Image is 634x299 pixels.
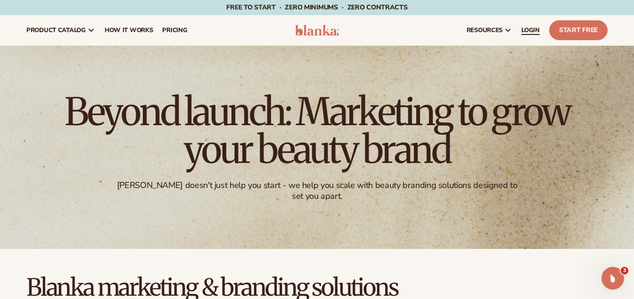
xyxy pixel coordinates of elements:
[111,180,523,202] div: [PERSON_NAME] doesn't just help you start - we help you scale with beauty branding solutions desi...
[549,20,608,40] a: Start Free
[295,25,339,36] img: logo
[467,26,502,34] span: resources
[157,15,192,45] a: pricing
[226,3,407,12] span: Free to start · ZERO minimums · ZERO contracts
[517,15,544,45] a: LOGIN
[22,15,100,45] a: product catalog
[621,267,628,274] span: 3
[162,26,187,34] span: pricing
[105,26,153,34] span: How It Works
[462,15,517,45] a: resources
[521,26,540,34] span: LOGIN
[601,267,624,290] iframe: Intercom live chat
[100,15,158,45] a: How It Works
[26,26,86,34] span: product catalog
[58,93,576,169] h1: Beyond launch: Marketing to grow your beauty brand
